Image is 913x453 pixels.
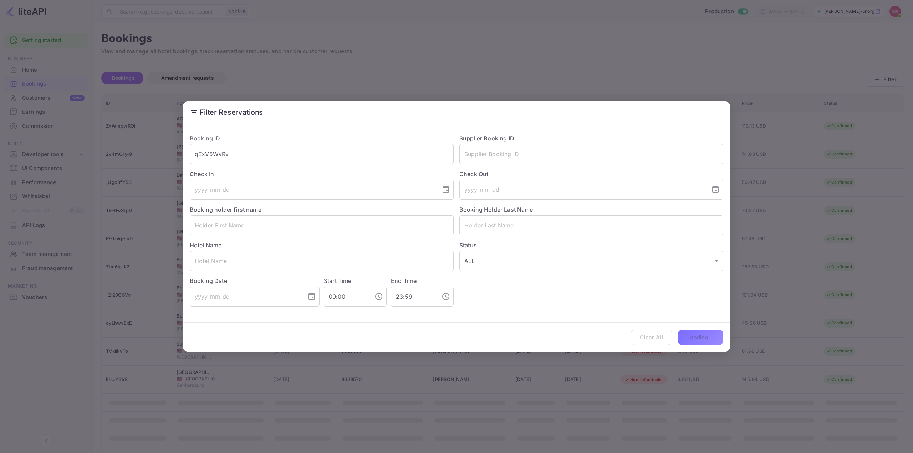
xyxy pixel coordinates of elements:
[459,206,533,213] label: Booking Holder Last Name
[190,206,261,213] label: Booking holder first name
[190,242,222,249] label: Hotel Name
[324,287,369,307] input: hh:mm
[190,135,220,142] label: Booking ID
[190,215,454,235] input: Holder First Name
[372,289,386,304] button: Choose time, selected time is 12:00 AM
[391,287,436,307] input: hh:mm
[305,289,319,304] button: Choose date
[190,277,320,285] label: Booking Date
[708,182,723,197] button: Choose date
[324,277,352,284] label: Start Time
[190,144,454,164] input: Booking ID
[391,277,417,284] label: End Time
[459,135,514,142] label: Supplier Booking ID
[190,251,454,271] input: Hotel Name
[459,251,723,271] div: ALL
[459,170,723,178] label: Check Out
[183,101,730,124] h2: Filter Reservations
[190,170,454,178] label: Check In
[190,287,302,307] input: yyyy-mm-dd
[439,289,453,304] button: Choose time, selected time is 11:59 PM
[190,180,436,200] input: yyyy-mm-dd
[459,180,705,200] input: yyyy-mm-dd
[459,215,723,235] input: Holder Last Name
[459,241,723,249] label: Status
[459,144,723,164] input: Supplier Booking ID
[439,182,453,197] button: Choose date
